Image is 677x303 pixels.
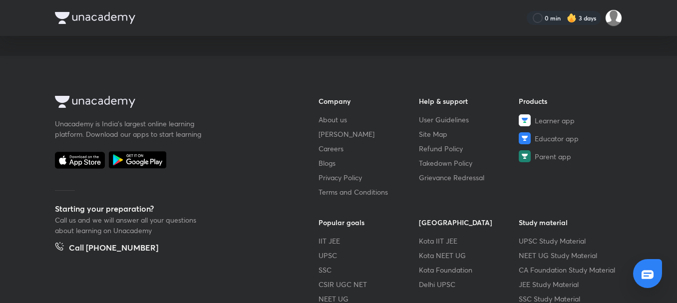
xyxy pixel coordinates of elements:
[319,265,419,275] a: SSC
[519,265,619,275] a: CA Foundation Study Material
[319,129,419,139] a: [PERSON_NAME]
[419,129,519,139] a: Site Map
[55,203,287,215] h5: Starting your preparation?
[319,250,419,261] a: UPSC
[419,265,519,275] a: Kota Foundation
[419,143,519,154] a: Refund Policy
[519,150,619,162] a: Parent app
[319,143,343,154] span: Careers
[535,115,575,126] span: Learner app
[419,279,519,290] a: Delhi UPSC
[519,217,619,228] h6: Study material
[519,96,619,106] h6: Products
[519,250,619,261] a: NEET UG Study Material
[319,217,419,228] h6: Popular goals
[567,13,577,23] img: streak
[319,114,419,125] a: About us
[419,217,519,228] h6: [GEOGRAPHIC_DATA]
[519,132,531,144] img: Educator app
[419,114,519,125] a: User Guidelines
[69,242,158,256] h5: Call [PHONE_NUMBER]
[55,118,205,139] p: Unacademy is India’s largest online learning platform. Download our apps to start learning
[55,96,135,108] img: Company Logo
[319,279,419,290] a: CSIR UGC NET
[319,96,419,106] h6: Company
[419,158,519,168] a: Takedown Policy
[319,143,419,154] a: Careers
[419,172,519,183] a: Grievance Redressal
[55,96,287,110] a: Company Logo
[319,172,419,183] a: Privacy Policy
[55,215,205,236] p: Call us and we will answer all your questions about learning on Unacademy
[519,132,619,144] a: Educator app
[519,236,619,246] a: UPSC Study Material
[535,133,579,144] span: Educator app
[55,12,135,24] img: Company Logo
[419,250,519,261] a: Kota NEET UG
[55,242,158,256] a: Call [PHONE_NUMBER]
[419,96,519,106] h6: Help & support
[419,236,519,246] a: Kota IIT JEE
[319,187,419,197] a: Terms and Conditions
[319,158,419,168] a: Blogs
[519,150,531,162] img: Parent app
[605,9,622,26] img: Diksha Mishra
[519,114,619,126] a: Learner app
[519,279,619,290] a: JEE Study Material
[519,114,531,126] img: Learner app
[319,236,419,246] a: IIT JEE
[535,151,571,162] span: Parent app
